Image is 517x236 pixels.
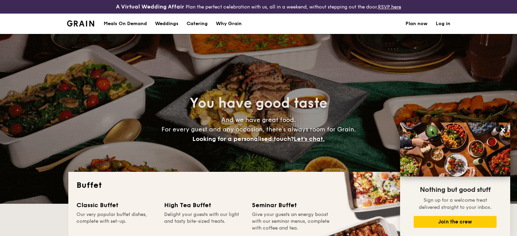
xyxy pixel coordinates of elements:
[294,135,325,143] span: Let's chat.
[67,20,94,26] a: Logotype
[252,211,331,232] div: Give your guests an energy boost with our seminar menus, complete with coffee and tea.
[76,211,156,232] div: Our very popular buffet dishes, complete with set-up.
[190,95,327,111] span: You have good taste
[400,123,510,177] img: DSC07876-Edit02-Large.jpeg
[155,14,178,34] div: Weddings
[151,14,183,34] a: Weddings
[104,14,147,34] div: Meals On Demand
[252,200,331,210] div: Seminar Buffet
[161,116,356,143] span: And we have great food. For every guest and any occasion, there’s always room for Grain.
[164,211,244,232] div: Delight your guests with our light and tasty bite-sized treats.
[406,14,428,34] a: Plan now
[86,3,431,11] div: Plan the perfect celebration with us, all in a weekend, without stepping out the door.
[436,14,450,34] a: Log in
[183,14,212,34] a: Catering
[419,197,492,210] span: Sign up for a welcome treat delivered straight to your inbox.
[187,14,208,34] h1: Catering
[100,14,151,34] a: Meals On Demand
[67,20,94,26] img: Grain
[76,180,441,191] h2: Buffet
[76,200,156,210] div: Classic Buffet
[498,124,509,135] button: Close
[212,14,246,34] a: Why Grain
[116,3,184,11] h4: A Virtual Wedding Affair
[378,4,401,10] a: RSVP here
[216,14,242,34] div: Why Grain
[164,200,244,210] div: High Tea Buffet
[192,135,294,143] span: Looking for a personalised touch?
[420,186,490,194] span: Nothing but good stuff
[414,216,497,228] button: Join the crew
